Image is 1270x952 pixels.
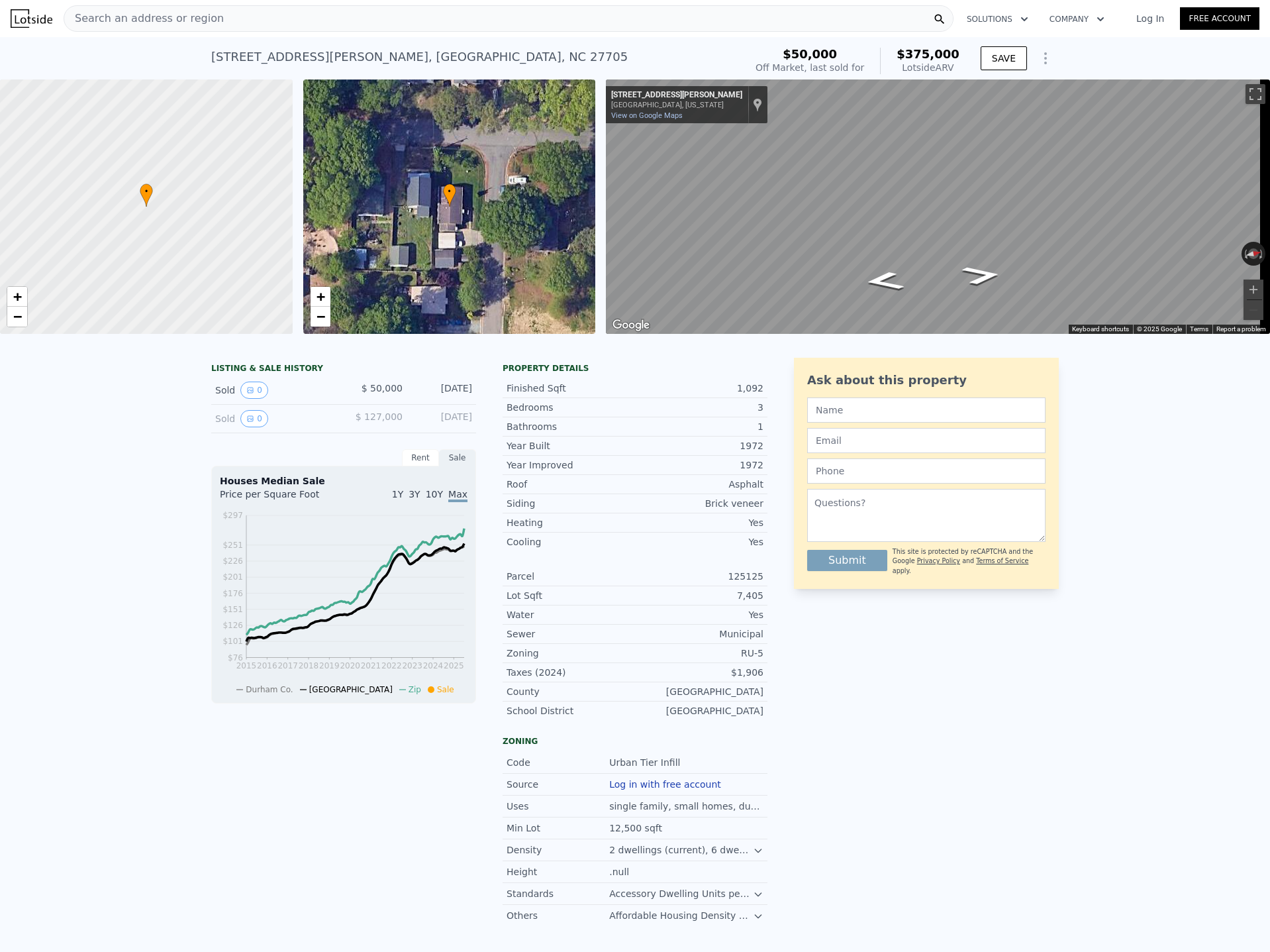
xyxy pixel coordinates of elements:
span: 3Y [409,489,420,500]
button: Rotate clockwise [1259,242,1266,266]
tspan: $176 [222,589,243,598]
div: Min Lot [507,821,609,835]
button: Submit [807,550,887,571]
a: Show location on map [753,97,762,112]
span: − [316,308,324,325]
tspan: $201 [222,572,243,582]
tspan: 2022 [381,661,402,670]
div: Bathrooms [507,420,635,433]
path: Go North, Edwin Ave [945,261,1018,290]
tspan: $151 [222,605,243,614]
div: Map [606,79,1270,334]
div: • [140,184,153,207]
span: © 2025 Google [1137,325,1182,333]
div: Year Built [507,439,635,452]
div: 1972 [635,439,763,452]
div: Roof [507,478,635,491]
input: Email [807,428,1046,453]
div: Water [507,608,635,621]
div: Street View [606,79,1270,334]
button: View historical data [240,382,268,399]
button: Zoom in [1244,280,1263,299]
div: Yes [635,535,763,549]
div: 3 [635,401,763,414]
a: Zoom out [7,307,27,327]
span: [GEOGRAPHIC_DATA] [309,685,393,694]
div: Cooling [507,535,635,549]
a: Zoom in [7,287,27,307]
tspan: $76 [228,653,243,662]
path: Go South, Edwin Ave [848,267,921,295]
button: Show Options [1032,45,1059,72]
div: Parcel [507,570,635,583]
div: Zoning [507,647,635,660]
div: Bedrooms [507,401,635,414]
a: Privacy Policy [917,557,960,564]
div: Sale [439,449,476,466]
tspan: 2016 [257,661,277,670]
span: $375,000 [897,47,959,61]
div: Code [507,756,609,769]
div: Accessory Dwelling Units permitted with single family [609,887,753,900]
tspan: $226 [222,556,243,566]
div: LISTING & SALE HISTORY [211,363,476,376]
img: Google [609,317,653,334]
div: Rent [402,449,439,466]
span: Search an address or region [64,11,224,26]
div: Price per Square Foot [220,488,344,509]
a: Free Account [1180,7,1259,30]
tspan: 2018 [299,661,319,670]
span: + [316,288,324,305]
a: Report a problem [1216,325,1266,333]
div: [DATE] [413,410,472,427]
div: Sold [215,410,333,427]
div: [DATE] [413,382,472,399]
tspan: 2015 [236,661,257,670]
button: Zoom out [1244,300,1263,320]
div: This site is protected by reCAPTCHA and the Google and apply. [893,547,1046,576]
div: Lotside ARV [897,61,959,74]
input: Name [807,397,1046,423]
span: • [443,185,456,197]
div: Asphalt [635,478,763,491]
div: Property details [503,363,767,374]
button: Keyboard shortcuts [1072,325,1129,334]
span: $ 127,000 [356,411,403,422]
div: Yes [635,516,763,529]
span: − [13,308,22,325]
div: Others [507,909,609,922]
div: 2 dwellings (current), 6 dwellings (proposed) [609,843,753,857]
div: [GEOGRAPHIC_DATA], [US_STATE] [611,101,742,109]
div: single family, small homes, duplexes [609,800,763,813]
a: Zoom in [311,287,330,307]
button: SAVE [981,46,1027,70]
tspan: 2021 [361,661,381,670]
div: Houses Median Sale [220,474,467,488]
div: Density [507,843,609,857]
div: Brick veneer [635,497,763,510]
span: Sale [437,685,454,694]
div: RU-5 [635,647,763,660]
div: 7,405 [635,589,763,602]
div: 12,500 sqft [609,821,665,835]
div: Sewer [507,627,635,641]
a: Zoom out [311,307,330,327]
div: • [443,184,456,207]
div: 1 [635,420,763,433]
div: Municipal [635,627,763,641]
button: Solutions [956,7,1039,31]
div: Ask about this property [807,371,1046,390]
div: Year Improved [507,458,635,472]
span: $50,000 [783,47,837,61]
tspan: 2023 [402,661,422,670]
a: Open this area in Google Maps (opens a new window) [609,317,653,334]
div: Lot Sqft [507,589,635,602]
tspan: 2020 [340,661,360,670]
div: 1972 [635,458,763,472]
span: • [140,185,153,197]
div: Uses [507,800,609,813]
div: Zoning [503,736,767,747]
button: Toggle fullscreen view [1246,84,1265,104]
div: Yes [635,608,763,621]
div: County [507,685,635,698]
